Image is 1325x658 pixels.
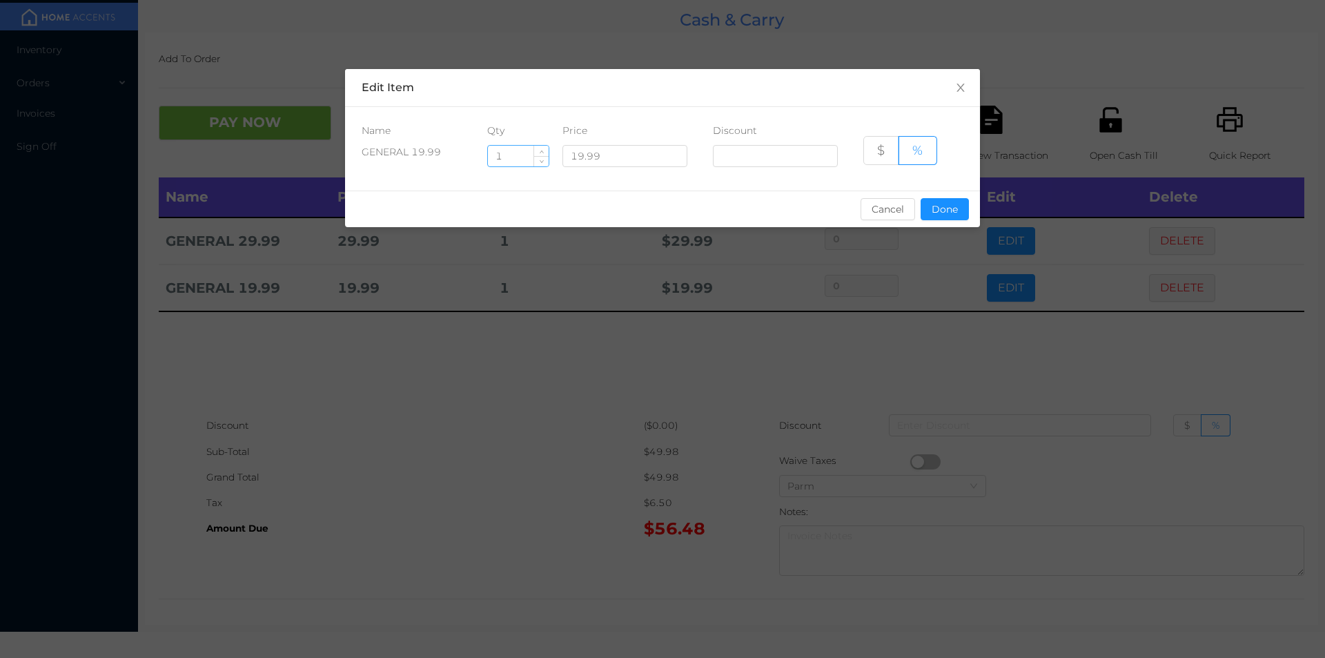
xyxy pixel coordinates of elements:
[539,159,544,164] i: icon: down
[955,82,966,93] i: icon: close
[941,69,980,108] button: Close
[362,80,963,95] div: Edit Item
[534,156,549,166] span: Decrease Value
[861,198,915,220] button: Cancel
[912,142,923,158] span: %
[921,198,969,220] button: Done
[487,124,538,138] div: Qty
[362,124,462,138] div: Name
[539,149,544,154] i: icon: up
[562,124,688,138] div: Price
[877,142,885,158] span: $
[713,124,838,138] div: Discount
[534,146,549,156] span: Increase Value
[362,145,462,159] div: GENERAL 19.99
